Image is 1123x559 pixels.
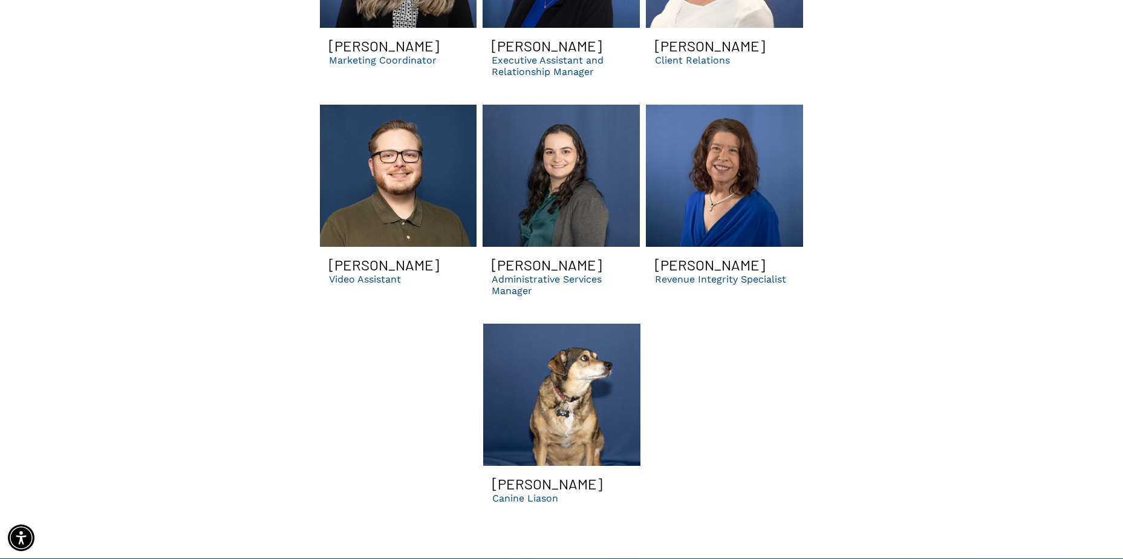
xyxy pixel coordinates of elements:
[329,54,437,66] p: Marketing Coordinator
[492,273,631,296] p: Administrative Services Manager
[492,492,558,504] p: Canine Liason
[329,37,439,54] h3: [PERSON_NAME]
[492,37,602,54] h3: [PERSON_NAME]
[8,525,34,551] div: Accessibility Menu
[492,475,602,492] h3: [PERSON_NAME]
[655,273,786,285] p: Revenue Integrity Specialist
[492,256,602,273] h3: [PERSON_NAME]
[329,273,401,285] p: Video Assistant
[492,54,631,77] p: Executive Assistant and Relationship Manager
[329,256,439,273] h3: [PERSON_NAME]
[655,37,765,54] h3: [PERSON_NAME]
[483,105,640,247] a: A brown dog is sitting on a blue blanket and looking up.
[655,54,730,66] p: Client Relations
[646,105,803,247] a: A woman in a blue dress and necklace is smiling for the camera.
[655,256,765,273] h3: [PERSON_NAME]
[483,324,640,466] a: A brown dog is sitting on a blue blanket and looking up.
